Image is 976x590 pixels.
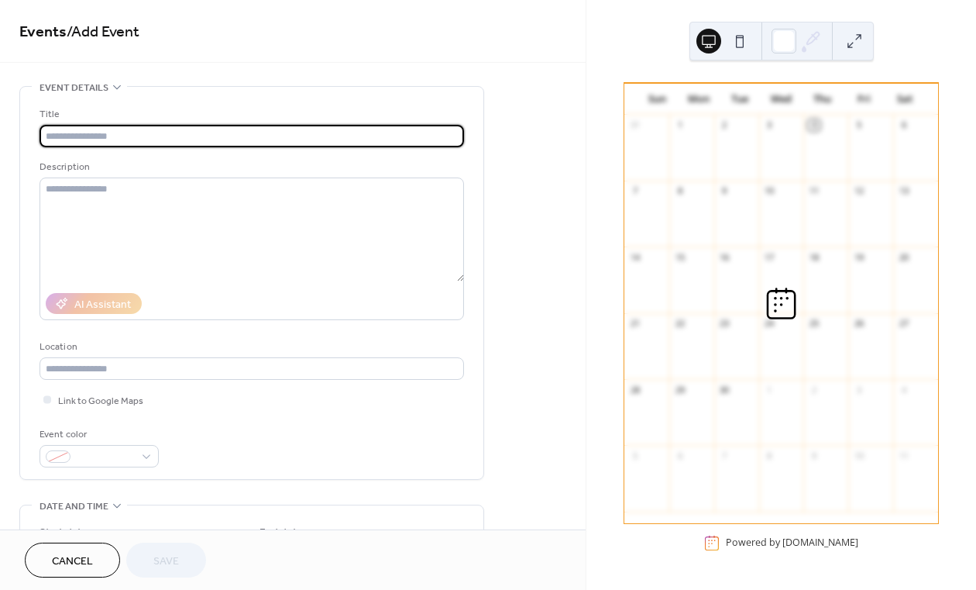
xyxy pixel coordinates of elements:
[853,318,864,330] div: 26
[40,499,108,515] span: Date and time
[25,543,120,578] button: Cancel
[782,537,858,550] a: [DOMAIN_NAME]
[853,119,864,131] div: 5
[853,185,864,197] div: 12
[674,450,686,461] div: 6
[802,84,843,115] div: Thu
[898,251,909,263] div: 20
[843,84,884,115] div: Fri
[808,384,820,395] div: 2
[808,450,820,461] div: 9
[52,554,93,570] span: Cancel
[19,17,67,47] a: Events
[898,119,909,131] div: 6
[719,384,730,395] div: 30
[853,251,864,263] div: 19
[40,106,461,122] div: Title
[808,251,820,263] div: 18
[853,450,864,461] div: 10
[764,450,775,461] div: 8
[719,119,730,131] div: 2
[719,251,730,263] div: 16
[629,384,641,395] div: 28
[761,84,802,115] div: Wed
[674,185,686,197] div: 8
[719,318,730,330] div: 23
[40,159,461,175] div: Description
[58,393,143,409] span: Link to Google Maps
[674,384,686,395] div: 29
[898,450,909,461] div: 11
[67,17,139,47] span: / Add Event
[808,318,820,330] div: 25
[898,318,909,330] div: 27
[853,384,864,395] div: 3
[40,525,88,541] div: Start date
[808,119,820,131] div: 4
[764,384,775,395] div: 1
[885,84,926,115] div: Sat
[259,525,303,541] div: End date
[629,119,641,131] div: 31
[898,384,909,395] div: 4
[898,185,909,197] div: 13
[40,339,461,355] div: Location
[764,185,775,197] div: 10
[40,80,108,96] span: Event details
[637,84,678,115] div: Sun
[726,537,858,550] div: Powered by
[808,185,820,197] div: 11
[678,84,719,115] div: Mon
[764,119,775,131] div: 3
[629,251,641,263] div: 14
[629,450,641,461] div: 5
[719,450,730,461] div: 7
[674,119,686,131] div: 1
[764,318,775,330] div: 24
[629,318,641,330] div: 21
[674,251,686,263] div: 15
[720,84,761,115] div: Tue
[674,318,686,330] div: 22
[764,251,775,263] div: 17
[629,185,641,197] div: 7
[40,426,156,443] div: Event color
[719,185,730,197] div: 9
